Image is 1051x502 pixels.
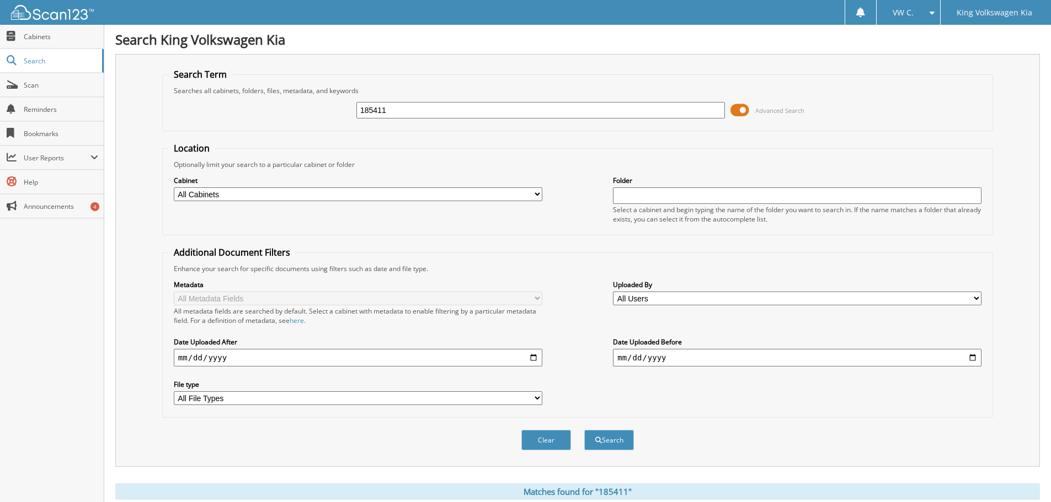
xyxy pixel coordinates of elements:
[584,430,634,450] button: Search
[24,153,90,163] span: User Reports
[168,264,987,273] div: Enhance your search for specific documents using filters such as date and file type.
[174,380,542,389] label: File type
[24,129,98,138] span: Bookmarks
[24,56,97,66] span: Search
[521,430,571,450] button: Clear
[174,349,542,366] input: start
[290,316,304,325] a: here
[174,306,542,325] div: All metadata fields are searched by default. Select a cabinet with metadata to enable filtering b...
[115,483,1040,500] div: Matches found for "185411"
[613,337,981,347] label: Date Uploaded Before
[613,349,981,366] input: end
[613,280,981,289] label: Uploaded By
[613,205,981,224] div: Select a cabinet and begin typing the name of the folder you want to search in. If the name match...
[174,176,542,185] label: Cabinet
[24,202,98,211] span: Announcements
[957,9,1032,16] span: King Volkswagen Kia
[168,246,296,258] legend: Additional Document Filters
[90,202,99,211] div: 4
[168,160,987,169] div: Optionally limit your search to a particular cabinet or folder
[613,176,981,185] label: Folder
[893,9,914,16] span: VW C.
[24,32,98,41] span: Cabinets
[11,5,94,20] img: scan123-logo-white.svg
[168,68,232,80] legend: Search Term
[24,105,98,114] span: Reminders
[174,337,542,347] label: Date Uploaded After
[168,86,987,95] div: Searches all cabinets, folders, files, metadata, and keywords
[24,80,98,90] span: Scan
[115,30,1040,48] h1: Search King Volkswagen Kia
[755,106,804,115] span: Advanced Search
[24,177,98,187] span: Help
[174,280,542,289] label: Metadata
[168,142,215,154] legend: Location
